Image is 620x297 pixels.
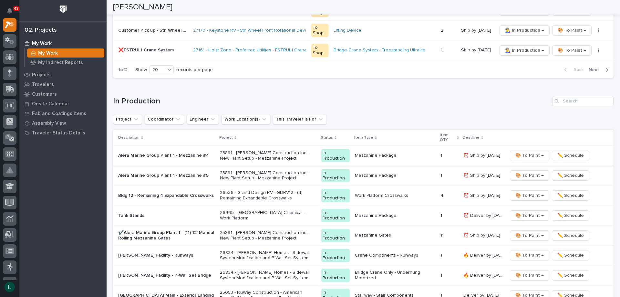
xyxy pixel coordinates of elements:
[311,24,328,37] div: To Shop
[118,134,139,141] p: Description
[334,28,361,33] a: Lifting Device
[118,213,215,218] p: Tank Stands
[334,48,426,53] a: Bridge Crane System - Freestanding Ultralite
[220,190,316,201] p: 26536 - Grand Design RV - GDRV12 - (4) Remaining Expandable Crosswalks
[19,109,107,118] a: Fab and Coatings Items
[321,229,350,242] div: In Production
[510,250,549,260] button: 🎨 To Paint →
[32,41,52,47] p: My Work
[38,60,83,66] p: My Indirect Reports
[557,152,584,159] span: ✏️ Schedule
[150,67,165,73] div: 20
[113,3,172,12] h2: [PERSON_NAME]
[441,46,444,53] p: 1
[557,271,584,279] span: ✏️ Schedule
[552,170,589,181] button: ✏️ Schedule
[220,230,316,241] p: 25891 - [PERSON_NAME] Construction Inc - New Plant Setup - Mezzanine Project
[113,226,614,246] tr: ✔️Alera Marine Group Plant 1 - (11) 12' Manual Rolling Mezzanine Gates25891 - [PERSON_NAME] Const...
[440,251,443,258] p: 1
[32,130,85,136] p: Traveler Status Details
[176,67,213,73] p: records per page
[3,4,16,17] button: Notifications
[500,45,550,56] button: 👨‍🏭 In Production →
[510,190,549,201] button: 🎨 To Paint →
[19,89,107,99] a: Customers
[557,212,584,219] span: ✏️ Schedule
[557,232,584,239] span: ✏️ Schedule
[113,246,614,266] tr: [PERSON_NAME] Facility - Runways26834 - [PERSON_NAME] Homes - Sidewall System Modification and P-...
[355,213,435,218] p: Mezzanine Package
[118,153,215,158] p: Alera Marine Group Plant 1 - Mezzanine #4
[515,251,544,259] span: 🎨 To Paint →
[440,192,445,198] p: 4
[57,3,69,15] img: Workspace Logo
[557,172,584,179] span: ✏️ Schedule
[32,82,54,88] p: Travelers
[220,250,316,261] p: 26834 - [PERSON_NAME] Homes - Sidewall System Modification and P-Wall Set System
[463,212,503,218] p: ⏰ Deliver by 9/29/25
[510,270,549,281] button: 🎨 To Paint →
[113,40,614,60] tr: ❌FSTRUL1 Crane System❌FSTRUL1 Crane System 27161 - Hoist Zone - Preferred Utilities - FSTRUL1 Cra...
[113,265,614,285] tr: [PERSON_NAME] Facility - P-Wall Set Bridge26834 - [PERSON_NAME] Homes - Sidewall System Modificat...
[440,271,443,278] p: 1
[321,149,350,163] div: In Production
[440,172,443,178] p: 1
[355,153,435,158] p: Mezzanine Package
[219,134,233,141] p: Project
[552,210,589,221] button: ✏️ Schedule
[355,270,435,281] p: Bridge Crane Only - Underhung Motorized
[19,99,107,109] a: Onsite Calendar
[19,70,107,80] a: Projects
[461,46,492,53] p: Ship by 10/22/25
[321,249,350,262] div: In Production
[19,118,107,128] a: Assembly View
[515,212,544,219] span: 🎨 To Paint →
[355,193,435,198] p: Work Platform Crosswalks
[19,80,107,89] a: Travelers
[32,111,86,117] p: Fab and Coatings Items
[38,50,58,56] p: My Work
[113,165,614,186] tr: Alera Marine Group Plant 1 - Mezzanine #525891 - [PERSON_NAME] Construction Inc - New Plant Setup...
[515,232,544,239] span: 🎨 To Paint →
[510,170,549,181] button: 🎨 To Paint →
[32,121,66,126] p: Assembly View
[355,253,435,258] p: Crane Components - Runways
[25,58,107,67] a: My Indirect Reports
[515,152,544,159] span: 🎨 To Paint →
[557,251,584,259] span: ✏️ Schedule
[441,27,445,33] p: 2
[321,269,350,282] div: In Production
[118,230,215,241] p: ✔️Alera Marine Group Plant 1 - (11) 12' Manual Rolling Mezzanine Gates
[552,250,589,260] button: ✏️ Schedule
[8,8,16,18] div: Notifications43
[32,101,69,107] p: Onsite Calendar
[3,280,16,294] button: users-avatar
[321,134,333,141] p: Status
[463,152,501,158] p: ⏰ Ship by [DATE]
[552,190,589,201] button: ✏️ Schedule
[354,134,373,141] p: Item Type
[552,270,589,281] button: ✏️ Schedule
[187,114,219,124] button: Engineer
[463,192,501,198] p: ⏰ Ship by [DATE]
[552,45,592,56] button: 🎨 To Paint →
[589,67,603,73] span: Next
[118,46,175,53] p: ❌FSTRUL1 Crane System
[25,27,57,34] div: 02. Projects
[558,47,586,54] span: 🎨 To Paint →
[193,48,324,53] a: 27161 - Hoist Zone - Preferred Utilities - FSTRUL1 Crane System
[463,134,480,141] p: Deadline
[515,172,544,179] span: 🎨 To Paint →
[19,38,107,48] a: My Work
[515,271,544,279] span: 🎨 To Paint →
[440,132,455,143] p: Item QTY
[586,67,614,73] button: Next
[118,27,189,33] p: Customer Pick up - 5th Wheel Rotation Devices (1) Helux (1) Roto-Flex
[113,114,142,124] button: Project
[118,193,215,198] p: Bldg 12 - Remaining 4 Expandable Crosswalks
[321,189,350,202] div: In Production
[220,150,316,161] p: 25891 - [PERSON_NAME] Construction Inc - New Plant Setup - Mezzanine Project
[135,67,147,73] p: Show
[463,271,503,278] p: 🔥 Deliver by 10/6/25
[273,114,327,124] button: This Traveler is For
